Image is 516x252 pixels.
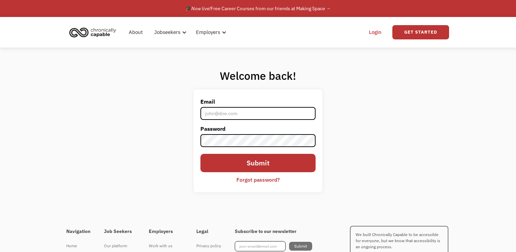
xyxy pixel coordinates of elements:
[149,242,183,250] div: Work with us
[200,123,316,134] label: Password
[196,28,220,36] div: Employers
[149,229,183,235] h4: Employers
[231,174,285,185] a: Forgot password?
[196,242,221,250] div: Privacy policy
[289,242,312,251] input: Submit
[149,241,183,251] a: Work with us
[194,69,323,83] h1: Welcome back!
[200,96,316,107] label: Email
[66,242,90,250] div: Home
[235,241,312,251] form: Footer Newsletter
[67,25,121,40] a: home
[104,241,135,251] a: Our platform
[154,28,180,36] div: Jobseekers
[125,21,147,43] a: About
[235,241,286,251] input: your-email@email.com
[104,242,135,250] div: Our platform
[66,229,90,235] h4: Navigation
[104,229,135,235] h4: Job Seekers
[200,96,316,185] form: Email Form 2
[150,21,189,43] div: Jobseekers
[192,21,228,43] div: Employers
[196,229,221,235] h4: Legal
[185,4,331,13] div: 🎓 Free Career Courses from our friends at Making Space →
[200,154,316,172] input: Submit
[66,241,90,251] a: Home
[365,21,386,43] a: Login
[191,5,211,12] em: Now live!
[236,176,280,184] div: Forgot password?
[392,25,449,39] a: Get Started
[196,241,221,251] a: Privacy policy
[200,107,316,120] input: john@doe.com
[235,229,312,235] h4: Subscribe to our newsletter
[67,25,118,40] img: Chronically Capable logo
